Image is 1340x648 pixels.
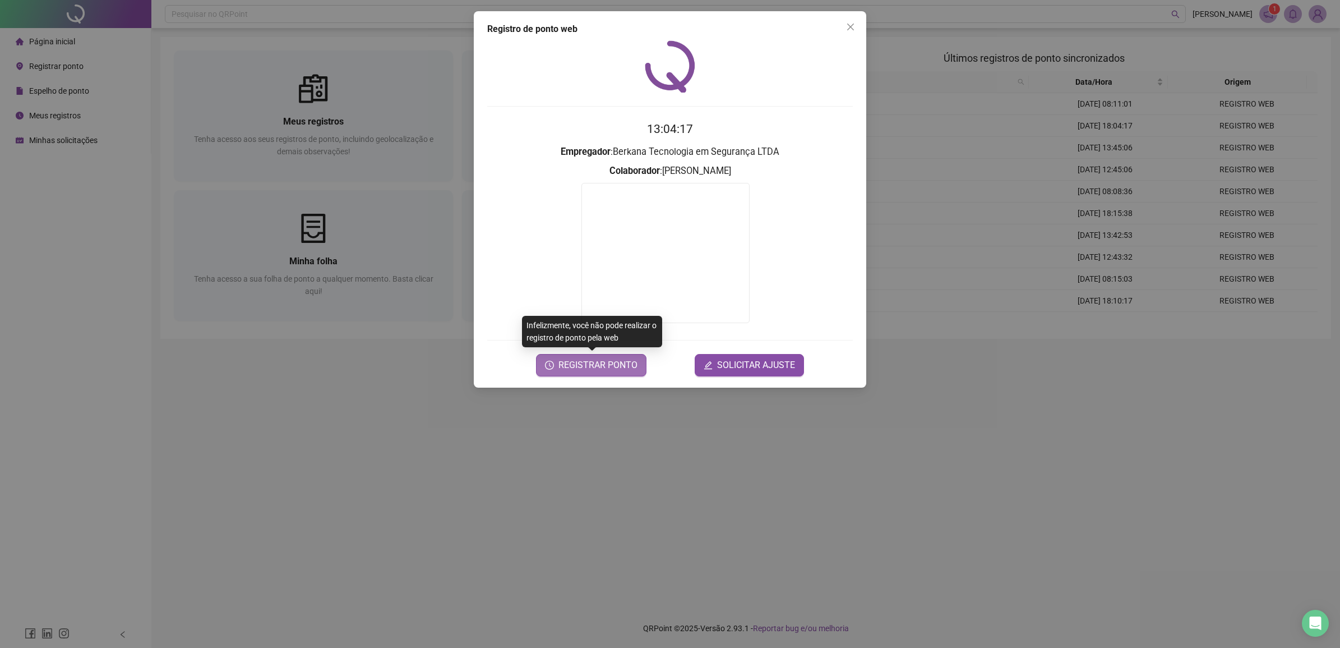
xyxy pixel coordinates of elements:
h3: : [PERSON_NAME] [487,164,853,178]
div: Infelizmente, você não pode realizar o registro de ponto pela web [522,316,662,347]
strong: Empregador [561,146,611,157]
button: REGISTRAR PONTO [536,354,646,376]
button: Close [842,18,860,36]
button: editSOLICITAR AJUSTE [695,354,804,376]
time: 13:04:17 [647,122,693,136]
h3: : Berkana Tecnologia em Segurança LTDA [487,145,853,159]
span: close [846,22,855,31]
span: REGISTRAR PONTO [558,359,637,372]
span: SOLICITAR AJUSTE [717,359,795,372]
span: edit [704,361,713,370]
div: Open Intercom Messenger [1302,610,1329,637]
img: QRPoint [645,40,695,93]
strong: Colaborador [609,166,660,176]
span: clock-circle [545,361,554,370]
div: Registro de ponto web [487,22,853,36]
